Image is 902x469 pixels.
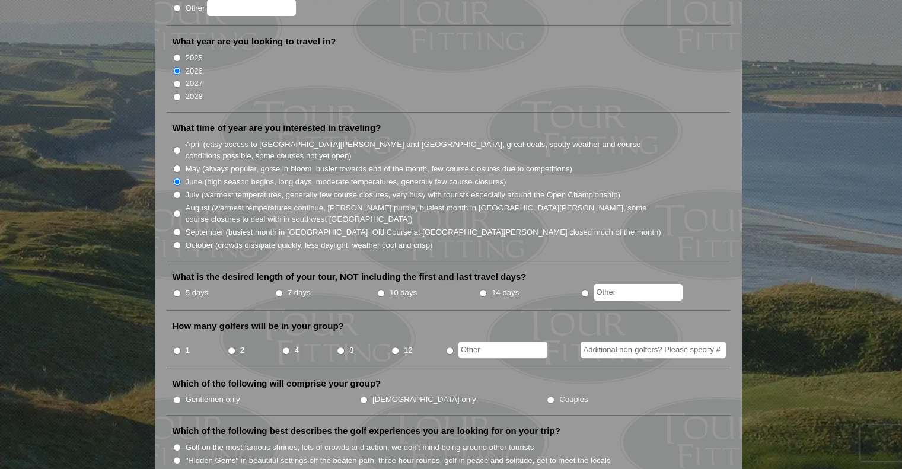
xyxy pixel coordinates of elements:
label: 1 [186,344,190,356]
label: Couples [559,394,588,406]
label: July (warmest temperatures, generally few course closures, very busy with tourists especially aro... [186,189,620,201]
label: August (warmest temperatures continue, [PERSON_NAME] purple, busiest month in [GEOGRAPHIC_DATA][P... [186,202,662,225]
label: How many golfers will be in your group? [173,320,344,332]
label: June (high season begins, long days, moderate temperatures, generally few course closures) [186,176,506,188]
label: 2028 [186,91,203,103]
label: September (busiest month in [GEOGRAPHIC_DATA], Old Course at [GEOGRAPHIC_DATA][PERSON_NAME] close... [186,226,661,238]
label: 8 [349,344,353,356]
label: Gentlemen only [186,394,240,406]
label: 12 [404,344,413,356]
input: Other [594,284,683,301]
label: 7 days [288,287,311,299]
label: 5 days [186,287,209,299]
label: What time of year are you interested in traveling? [173,122,381,134]
label: Which of the following will comprise your group? [173,378,381,390]
label: 4 [295,344,299,356]
label: Golf on the most famous shrines, lots of crowds and action, we don't mind being around other tour... [186,442,534,454]
label: Which of the following best describes the golf experiences you are looking for on your trip? [173,425,560,437]
label: What year are you looking to travel in? [173,36,336,47]
label: 14 days [492,287,519,299]
input: Other [458,342,547,358]
label: 2026 [186,65,203,77]
label: 10 days [390,287,417,299]
label: October (crowds dissipate quickly, less daylight, weather cool and crisp) [186,240,433,251]
label: May (always popular, gorse in bloom, busier towards end of the month, few course closures due to ... [186,163,572,175]
label: What is the desired length of your tour, NOT including the first and last travel days? [173,271,527,283]
label: 2025 [186,52,203,64]
label: April (easy access to [GEOGRAPHIC_DATA][PERSON_NAME] and [GEOGRAPHIC_DATA], great deals, spotty w... [186,139,662,162]
label: 2 [240,344,244,356]
label: "Hidden Gems" in beautiful settings off the beaten path, three hour rounds, golf in peace and sol... [186,455,611,467]
label: 2027 [186,78,203,90]
label: [DEMOGRAPHIC_DATA] only [372,394,476,406]
input: Additional non-golfers? Please specify # [581,342,726,358]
